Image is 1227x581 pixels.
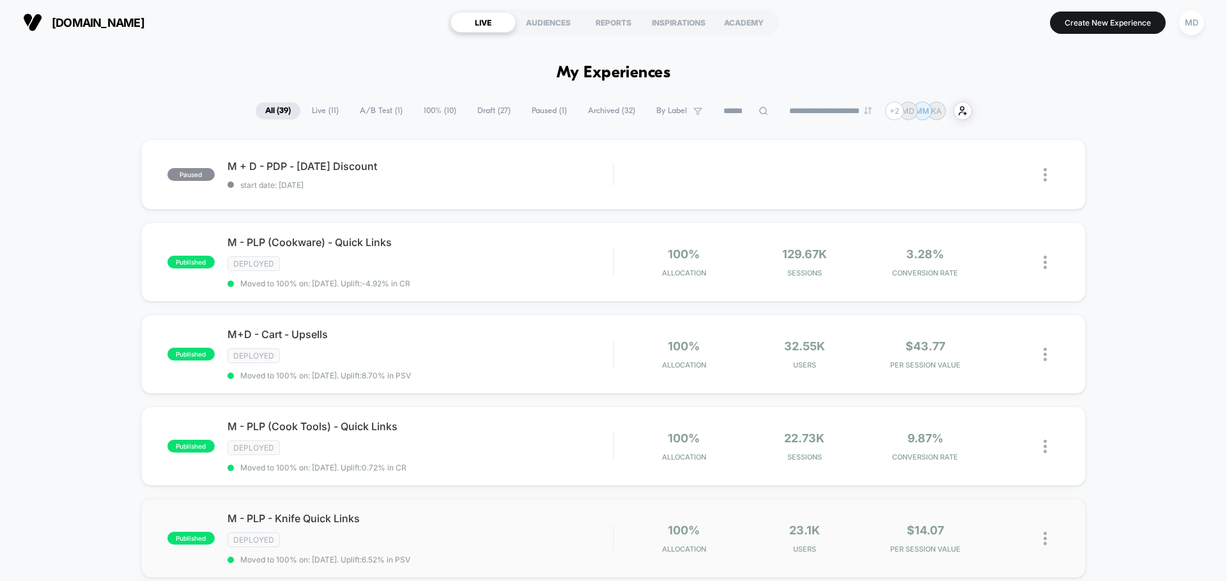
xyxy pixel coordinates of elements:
[784,431,824,445] span: 22.73k
[662,453,706,461] span: Allocation
[906,339,945,353] span: $43.77
[557,64,671,82] h1: My Experiences
[1050,12,1166,34] button: Create New Experience
[885,102,904,120] div: + 2
[167,256,215,268] span: published
[1044,532,1047,545] img: close
[228,532,280,547] span: Deployed
[228,512,613,525] span: M - PLP - Knife Quick Links
[23,13,42,32] img: Visually logo
[1044,348,1047,361] img: close
[748,545,862,554] span: Users
[19,12,148,33] button: [DOMAIN_NAME]
[907,431,943,445] span: 9.87%
[668,523,700,537] span: 100%
[1175,10,1208,36] button: MD
[748,268,862,277] span: Sessions
[228,328,613,341] span: M+D - Cart - Upsells
[662,545,706,554] span: Allocation
[782,247,827,261] span: 129.67k
[646,12,711,33] div: INSPIRATIONS
[1044,168,1047,182] img: close
[1179,10,1204,35] div: MD
[1044,256,1047,269] img: close
[468,102,520,120] span: Draft ( 27 )
[302,102,348,120] span: Live ( 11 )
[711,12,776,33] div: ACADEMY
[656,106,687,116] span: By Label
[868,453,982,461] span: CONVERSION RATE
[451,12,516,33] div: LIVE
[578,102,645,120] span: Archived ( 32 )
[1044,440,1047,453] img: close
[931,106,941,116] p: KA
[581,12,646,33] div: REPORTS
[228,236,613,249] span: M - PLP (Cookware) - Quick Links
[256,102,300,120] span: All ( 39 )
[907,523,944,537] span: $14.07
[906,247,944,261] span: 3.28%
[240,371,411,380] span: Moved to 100% on: [DATE] . Uplift: 8.70% in PSV
[167,168,215,181] span: paused
[662,360,706,369] span: Allocation
[240,463,406,472] span: Moved to 100% on: [DATE] . Uplift: 0.72% in CR
[868,268,982,277] span: CONVERSION RATE
[228,180,613,190] span: start date: [DATE]
[522,102,576,120] span: Paused ( 1 )
[789,523,820,537] span: 23.1k
[228,440,280,455] span: Deployed
[784,339,825,353] span: 32.55k
[350,102,412,120] span: A/B Test ( 1 )
[864,107,872,114] img: end
[868,545,982,554] span: PER SESSION VALUE
[240,555,410,564] span: Moved to 100% on: [DATE] . Uplift: 6.52% in PSV
[668,431,700,445] span: 100%
[902,106,914,116] p: MD
[167,532,215,545] span: published
[228,256,280,271] span: Deployed
[228,420,613,433] span: M - PLP (Cook Tools) - Quick Links
[748,453,862,461] span: Sessions
[516,12,581,33] div: AUDIENCES
[167,348,215,360] span: published
[868,360,982,369] span: PER SESSION VALUE
[240,279,410,288] span: Moved to 100% on: [DATE] . Uplift: -4.92% in CR
[414,102,466,120] span: 100% ( 10 )
[668,339,700,353] span: 100%
[167,440,215,453] span: published
[668,247,700,261] span: 100%
[662,268,706,277] span: Allocation
[915,106,929,116] p: MM
[228,348,280,363] span: Deployed
[228,160,613,173] span: M + D - PDP - [DATE] Discount
[52,16,144,29] span: [DOMAIN_NAME]
[748,360,862,369] span: Users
